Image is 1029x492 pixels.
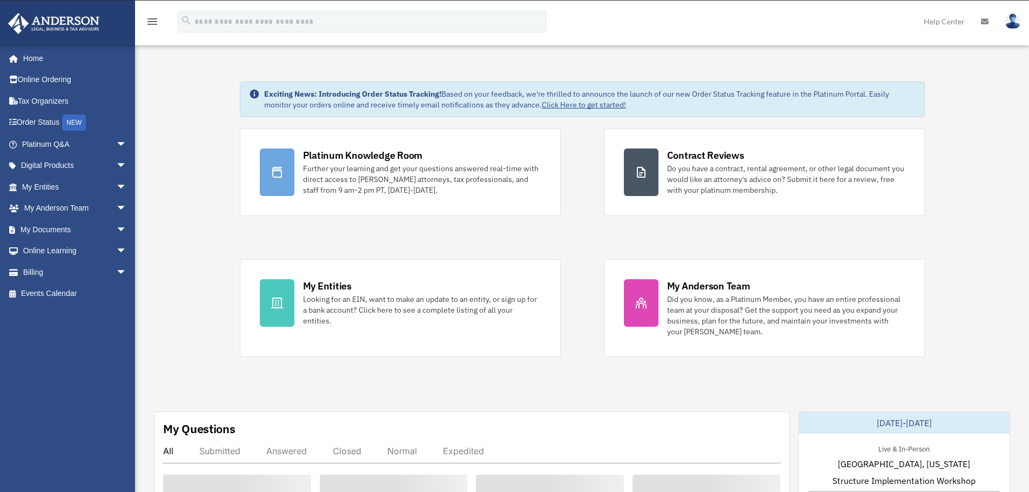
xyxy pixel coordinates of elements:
img: Anderson Advisors Platinum Portal [5,13,103,34]
a: Events Calendar [8,283,143,305]
span: arrow_drop_down [116,155,138,177]
div: Submitted [199,446,240,456]
a: Digital Productsarrow_drop_down [8,155,143,177]
a: Online Ordering [8,69,143,91]
div: Platinum Knowledge Room [303,149,423,162]
a: Click Here to get started! [542,100,626,110]
a: Tax Organizers [8,90,143,112]
span: arrow_drop_down [116,240,138,262]
span: arrow_drop_down [116,219,138,241]
div: Contract Reviews [667,149,744,162]
div: Expedited [443,446,484,456]
div: Answered [266,446,307,456]
a: My Documentsarrow_drop_down [8,219,143,240]
img: User Pic [1005,14,1021,29]
a: My Anderson Team Did you know, as a Platinum Member, you have an entire professional team at your... [604,259,925,357]
div: [DATE]-[DATE] [799,412,1010,434]
a: Online Learningarrow_drop_down [8,240,143,262]
div: Based on your feedback, we're thrilled to announce the launch of our new Order Status Tracking fe... [264,89,916,110]
a: My Entitiesarrow_drop_down [8,176,143,198]
div: Looking for an EIN, want to make an update to an entity, or sign up for a bank account? Click her... [303,294,541,326]
i: search [180,15,192,26]
span: [GEOGRAPHIC_DATA], [US_STATE] [838,457,970,470]
a: menu [146,19,159,28]
a: My Entities Looking for an EIN, want to make an update to an entity, or sign up for a bank accoun... [240,259,561,357]
div: NEW [62,114,86,131]
i: menu [146,15,159,28]
div: My Entities [303,279,352,293]
div: My Questions [163,421,236,437]
div: All [163,446,173,456]
a: Home [8,48,138,69]
span: arrow_drop_down [116,198,138,220]
div: Do you have a contract, rental agreement, or other legal document you would like an attorney's ad... [667,163,905,196]
div: Further your learning and get your questions answered real-time with direct access to [PERSON_NAM... [303,163,541,196]
div: Did you know, as a Platinum Member, you have an entire professional team at your disposal? Get th... [667,294,905,337]
a: Order StatusNEW [8,112,143,134]
div: Normal [387,446,417,456]
div: My Anderson Team [667,279,750,293]
span: arrow_drop_down [116,261,138,284]
div: Closed [333,446,361,456]
span: Structure Implementation Workshop [832,474,976,487]
a: Contract Reviews Do you have a contract, rental agreement, or other legal document you would like... [604,129,925,216]
a: Billingarrow_drop_down [8,261,143,283]
a: Platinum Q&Aarrow_drop_down [8,133,143,155]
a: Platinum Knowledge Room Further your learning and get your questions answered real-time with dire... [240,129,561,216]
a: My Anderson Teamarrow_drop_down [8,198,143,219]
div: Live & In-Person [870,442,938,454]
strong: Exciting News: Introducing Order Status Tracking! [264,89,441,99]
span: arrow_drop_down [116,176,138,198]
span: arrow_drop_down [116,133,138,156]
